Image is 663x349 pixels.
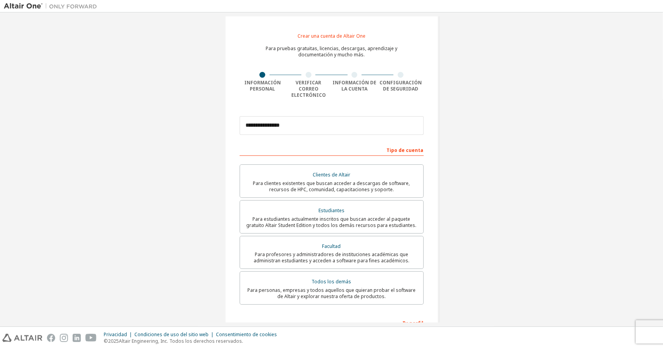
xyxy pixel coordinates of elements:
font: Para pruebas gratuitas, licencias, descargas, aprendizaje y [266,45,397,52]
font: © [104,338,108,344]
font: Facultad [322,243,341,250]
font: documentación y mucho más. [298,51,365,58]
img: youtube.svg [85,334,97,342]
font: Para clientes existentes que buscan acceder a descargas de software, recursos de HPC, comunidad, ... [253,180,410,193]
font: Para profesores y administradores de instituciones académicas que administran estudiantes y acced... [254,251,409,264]
font: Para personas, empresas y todos aquellos que quieran probar el software de Altair y explorar nues... [247,287,416,300]
font: Estudiantes [318,207,345,214]
img: Altair Uno [4,2,101,10]
font: Todos los demás [312,278,352,285]
font: Consentimiento de cookies [216,331,277,338]
font: Clientes de Altair [313,171,350,178]
img: linkedin.svg [73,334,81,342]
font: Crear una cuenta de Altair One [298,33,365,39]
font: Configuración de seguridad [379,79,422,92]
font: Tipo de cuenta [387,147,424,154]
img: facebook.svg [47,334,55,342]
font: Para estudiantes actualmente inscritos que buscan acceder al paquete gratuito Altair Student Edit... [247,216,417,229]
font: Información de la cuenta [332,79,376,92]
img: altair_logo.svg [2,334,42,342]
font: Información personal [244,79,281,92]
img: instagram.svg [60,334,68,342]
font: Altair Engineering, Inc. Todos los derechos reservados. [119,338,243,344]
font: 2025 [108,338,119,344]
font: Condiciones de uso del sitio web [134,331,209,338]
font: Privacidad [104,331,127,338]
font: Verificar correo electrónico [291,79,326,98]
font: Tu perfil [403,320,424,326]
